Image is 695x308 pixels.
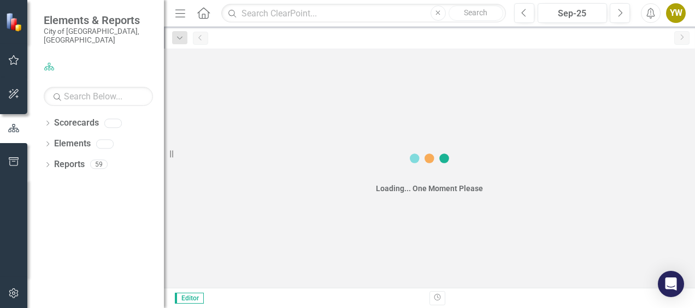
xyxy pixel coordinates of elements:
[90,160,108,169] div: 59
[221,4,506,23] input: Search ClearPoint...
[44,14,153,27] span: Elements & Reports
[175,293,204,304] span: Editor
[54,158,85,171] a: Reports
[44,87,153,106] input: Search Below...
[464,8,487,17] span: Search
[541,7,603,20] div: Sep-25
[44,27,153,45] small: City of [GEOGRAPHIC_DATA], [GEOGRAPHIC_DATA]
[658,271,684,297] div: Open Intercom Messenger
[54,117,99,129] a: Scorecards
[666,3,686,23] button: YW
[5,13,25,32] img: ClearPoint Strategy
[54,138,91,150] a: Elements
[449,5,503,21] button: Search
[376,183,483,194] div: Loading... One Moment Please
[538,3,607,23] button: Sep-25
